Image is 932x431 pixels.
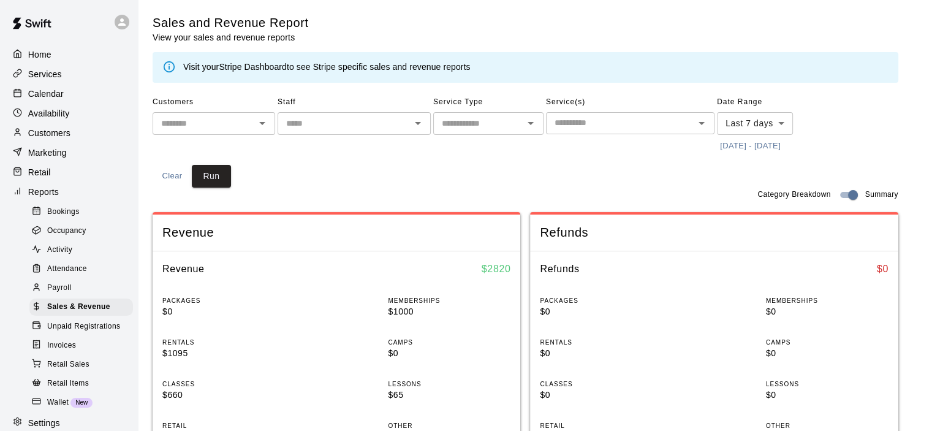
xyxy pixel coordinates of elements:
[28,127,70,139] p: Customers
[29,317,138,336] a: Unpaid Registrations
[153,31,309,44] p: View your sales and revenue reports
[29,356,133,373] div: Retail Sales
[546,93,714,112] span: Service(s)
[766,347,888,360] p: $0
[47,206,80,218] span: Bookings
[482,261,511,277] h6: $ 2820
[47,378,89,390] span: Retail Items
[522,115,539,132] button: Open
[540,261,579,277] h6: Refunds
[183,61,471,74] div: Visit your to see Stripe specific sales and revenue reports
[47,397,69,409] span: Wallet
[153,93,275,112] span: Customers
[409,115,426,132] button: Open
[29,260,138,279] a: Attendance
[29,242,133,259] div: Activity
[47,321,120,333] span: Unpaid Registrations
[540,338,662,347] p: RENTALS
[10,104,128,123] a: Availability
[47,225,86,237] span: Occupancy
[29,221,138,240] a: Occupancy
[10,124,128,142] a: Customers
[162,338,285,347] p: RENTALS
[865,189,898,201] span: Summary
[540,389,662,402] p: $0
[757,189,830,201] span: Category Breakdown
[29,355,138,374] a: Retail Sales
[717,137,784,156] button: [DATE] - [DATE]
[717,93,824,112] span: Date Range
[47,282,71,294] span: Payroll
[540,380,662,389] p: CLASSES
[29,375,133,392] div: Retail Items
[29,241,138,260] a: Activity
[153,15,309,31] h5: Sales and Revenue Report
[10,163,128,181] a: Retail
[388,389,510,402] p: $65
[766,305,888,318] p: $0
[766,389,888,402] p: $0
[29,280,133,297] div: Payroll
[28,166,51,178] p: Retail
[540,305,662,318] p: $0
[28,88,64,100] p: Calendar
[162,389,285,402] p: $660
[153,165,192,188] button: Clear
[162,347,285,360] p: $1095
[47,263,87,275] span: Attendance
[540,224,888,241] span: Refunds
[28,186,59,198] p: Reports
[540,296,662,305] p: PACKAGES
[162,421,285,430] p: RETAIL
[717,112,793,135] div: Last 7 days
[29,318,133,335] div: Unpaid Registrations
[433,93,544,112] span: Service Type
[29,261,133,278] div: Attendance
[29,223,133,240] div: Occupancy
[162,380,285,389] p: CLASSES
[28,68,62,80] p: Services
[766,380,888,389] p: LESSONS
[219,62,287,72] a: Stripe Dashboard
[10,183,128,201] a: Reports
[693,115,710,132] button: Open
[766,296,888,305] p: MEMBERSHIPS
[388,338,510,347] p: CAMPS
[10,65,128,83] a: Services
[162,296,285,305] p: PACKAGES
[388,347,510,360] p: $0
[540,347,662,360] p: $0
[47,301,110,313] span: Sales & Revenue
[766,338,888,347] p: CAMPS
[540,421,662,430] p: RETAIL
[29,337,133,354] div: Invoices
[29,204,133,221] div: Bookings
[28,107,70,120] p: Availability
[29,299,133,316] div: Sales & Revenue
[10,143,128,162] a: Marketing
[10,85,128,103] a: Calendar
[388,296,510,305] p: MEMBERSHIPS
[388,380,510,389] p: LESSONS
[28,48,51,61] p: Home
[162,305,285,318] p: $0
[29,394,133,411] div: WalletNew
[29,374,138,393] a: Retail Items
[47,244,72,256] span: Activity
[47,340,76,352] span: Invoices
[28,417,60,429] p: Settings
[192,165,231,188] button: Run
[10,45,128,64] a: Home
[47,359,89,371] span: Retail Sales
[29,393,138,412] a: WalletNew
[766,421,888,430] p: OTHER
[254,115,271,132] button: Open
[162,224,510,241] span: Revenue
[29,336,138,355] a: Invoices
